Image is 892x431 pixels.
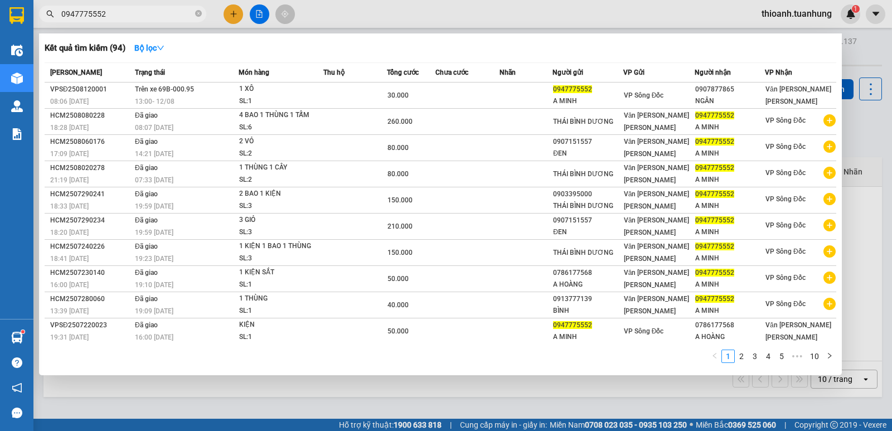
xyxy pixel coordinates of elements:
div: KIỆN [239,319,323,331]
div: SL: 1 [239,331,323,343]
span: 19:23 [DATE] [135,255,173,263]
div: 0786177568 [553,267,622,279]
a: 5 [775,350,788,362]
div: 0907151557 [553,136,622,148]
a: 1 [722,350,734,362]
div: A MINH [695,200,764,212]
div: THÁI BÌNH DƯƠNG [553,200,622,212]
span: 0947775552 [553,321,592,329]
span: VP Nhận [765,69,792,76]
span: 0947775552 [553,85,592,93]
span: Chưa cước [435,69,468,76]
span: Văn [PERSON_NAME] [PERSON_NAME] [624,243,690,263]
div: SL: 1 [239,95,323,108]
span: Đã giao [135,321,158,329]
img: warehouse-icon [11,72,23,84]
span: 13:00 - 12/08 [135,98,174,105]
span: 80.000 [387,170,409,178]
a: 10 [807,350,822,362]
span: search [46,10,54,18]
span: Đã giao [135,269,158,277]
span: plus-circle [823,141,836,153]
a: 2 [735,350,748,362]
span: notification [12,382,22,393]
img: warehouse-icon [11,332,23,343]
span: plus-circle [823,167,836,179]
span: [PERSON_NAME] [50,69,102,76]
div: 3 GIỎ [239,214,323,226]
span: Văn [PERSON_NAME] [PERSON_NAME] [624,216,690,236]
div: ĐEN [553,148,622,159]
span: 0947775552 [695,243,734,250]
span: 16:00 [DATE] [135,333,173,341]
span: 21:19 [DATE] [50,176,89,184]
span: Người nhận [695,69,731,76]
div: HCM2508020278 [50,162,132,174]
div: HCM2507290241 [50,188,132,200]
div: SL: 1 [239,305,323,317]
span: 07:33 [DATE] [135,176,173,184]
div: 0903395000 [553,188,622,200]
span: 0947775552 [695,138,734,146]
span: 0947775552 [695,216,734,224]
div: 4 BAO 1 THÙNG 1 TẤM [239,109,323,122]
span: 13:39 [DATE] [50,307,89,315]
span: plus-circle [823,219,836,231]
span: VP Sông Đốc [765,195,806,203]
span: 40.000 [387,301,409,309]
li: 5 [775,350,788,363]
span: 18:28 [DATE] [50,124,89,132]
span: 50.000 [387,327,409,335]
span: right [826,352,833,359]
div: HCM2508060176 [50,136,132,148]
span: 0947775552 [695,295,734,303]
span: Tổng cước [387,69,419,76]
li: 2 [735,350,748,363]
span: 18:41 [DATE] [50,255,89,263]
span: 150.000 [387,249,413,256]
span: VP Sông Đốc [624,91,664,99]
div: SL: 3 [239,200,323,212]
div: ĐEN [553,226,622,238]
button: left [708,350,721,363]
span: Văn [PERSON_NAME] [PERSON_NAME] [624,112,690,132]
div: 1 KIỆN 1 BAO 1 THÙNG [239,240,323,253]
span: Đã giao [135,190,158,198]
span: Món hàng [239,69,269,76]
img: solution-icon [11,128,23,140]
div: A MINH [695,174,764,186]
span: Văn [PERSON_NAME] [PERSON_NAME] [624,164,690,184]
span: Văn [PERSON_NAME] [PERSON_NAME] [624,190,690,210]
span: 0947775552 [695,269,734,277]
div: 1 THÙNG 1 CÂY [239,162,323,174]
div: A HOÀNG [695,331,764,343]
button: Bộ lọcdown [125,39,173,57]
li: Next 5 Pages [788,350,806,363]
div: A MINH [695,253,764,264]
span: VP Sông Đốc [765,274,806,282]
button: right [823,350,836,363]
div: A MINH [695,226,764,238]
span: 08:07 [DATE] [135,124,173,132]
div: 1 KIỆN SẮT [239,267,323,279]
div: THÁI BÌNH DƯƠNG [553,168,622,180]
span: Đã giao [135,243,158,250]
img: warehouse-icon [11,100,23,112]
div: SL: 6 [239,122,323,134]
div: 2 BAO 1 KIỆN [239,188,323,200]
img: warehouse-icon [11,45,23,56]
span: question-circle [12,357,22,368]
span: 18:33 [DATE] [50,202,89,210]
span: plus-circle [823,193,836,205]
div: SL: 3 [239,226,323,239]
li: 10 [806,350,823,363]
div: VPSĐ2507220023 [50,319,132,331]
div: BÌNH [553,305,622,317]
span: 14:21 [DATE] [135,150,173,158]
div: SL: 2 [239,174,323,186]
div: A HOÀNG [553,279,622,290]
span: 260.000 [387,118,413,125]
span: 0947775552 [695,112,734,119]
span: 19:09 [DATE] [135,307,173,315]
span: Văn [PERSON_NAME] [PERSON_NAME] [624,295,690,315]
